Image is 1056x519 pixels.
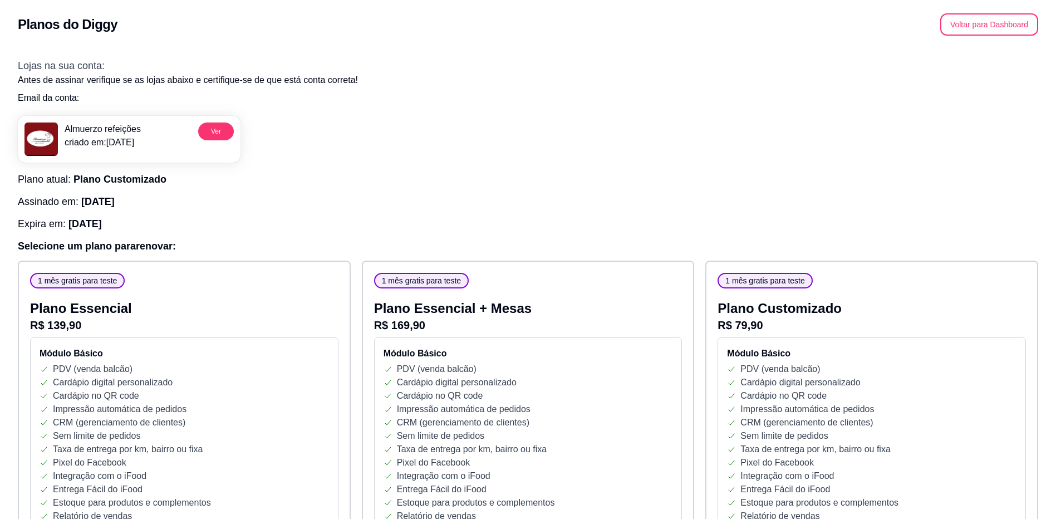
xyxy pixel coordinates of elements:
[53,376,173,389] p: Cardápio digital personalizado
[740,483,830,496] p: Entrega Fácil do iFood
[53,363,132,376] p: PDV (venda balcão)
[30,300,338,317] p: Plano Essencial
[68,218,102,229] span: [DATE]
[53,416,185,429] p: CRM (gerenciamento de clientes)
[397,363,477,376] p: PDV (venda balcão)
[53,403,186,416] p: Impressão automática de pedidos
[740,376,860,389] p: Cardápio digital personalizado
[397,416,529,429] p: CRM (gerenciamento de clientes)
[30,317,338,333] p: R$ 139,90
[397,403,531,416] p: Impressão automática de pedidos
[740,403,874,416] p: Impressão automática de pedidos
[397,483,487,496] p: Entrega Fácil do iFood
[65,123,141,136] p: Almuerzo refeições
[18,74,1038,87] p: Antes de assinar verifique se as lojas abaixo e certifique-se de que está conta correta!
[18,172,1038,187] h3: Plano atual:
[374,300,682,317] p: Plano Essencial + Mesas
[397,456,470,469] p: Pixel do Facebook
[18,58,1038,74] h3: Lojas na sua conta:
[374,317,682,333] p: R$ 169,90
[18,16,117,33] h2: Planos do Diggy
[53,483,143,496] p: Entrega Fácil do iFood
[740,363,820,376] p: PDV (venda balcão)
[740,469,834,483] p: Integração com o iFood
[718,317,1026,333] p: R$ 79,90
[740,416,873,429] p: CRM (gerenciamento de clientes)
[384,347,673,360] h4: Módulo Básico
[18,216,1038,232] h3: Expira em:
[18,91,1038,105] p: Email da conta:
[740,443,890,456] p: Taxa de entrega por km, bairro ou fixa
[24,123,58,156] img: menu logo
[740,389,827,403] p: Cardápio no QR code
[53,469,146,483] p: Integração com o iFood
[721,275,809,286] span: 1 mês gratis para teste
[397,469,490,483] p: Integração com o iFood
[40,347,329,360] h4: Módulo Básico
[727,347,1016,360] h4: Módulo Básico
[397,443,547,456] p: Taxa de entrega por km, bairro ou fixa
[397,376,517,389] p: Cardápio digital personalizado
[65,136,141,149] p: criado em: [DATE]
[53,389,139,403] p: Cardápio no QR code
[740,429,828,443] p: Sem limite de pedidos
[18,238,1038,254] h3: Selecione um plano para renovar :
[397,429,484,443] p: Sem limite de pedidos
[940,19,1038,29] a: Voltar para Dashboard
[53,496,211,510] p: Estoque para produtos e complementos
[397,389,483,403] p: Cardápio no QR code
[53,456,126,469] p: Pixel do Facebook
[940,13,1038,36] button: Voltar para Dashboard
[377,275,465,286] span: 1 mês gratis para teste
[740,496,898,510] p: Estoque para produtos e complementos
[81,196,115,207] span: [DATE]
[740,456,814,469] p: Pixel do Facebook
[53,429,140,443] p: Sem limite de pedidos
[33,275,121,286] span: 1 mês gratis para teste
[73,174,166,185] span: Plano Customizado
[18,116,240,163] a: menu logoAlmuerzo refeiçõescriado em:[DATE]Ver
[18,194,1038,209] h3: Assinado em:
[397,496,555,510] p: Estoque para produtos e complementos
[198,123,234,140] button: Ver
[53,443,203,456] p: Taxa de entrega por km, bairro ou fixa
[718,300,1026,317] p: Plano Customizado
